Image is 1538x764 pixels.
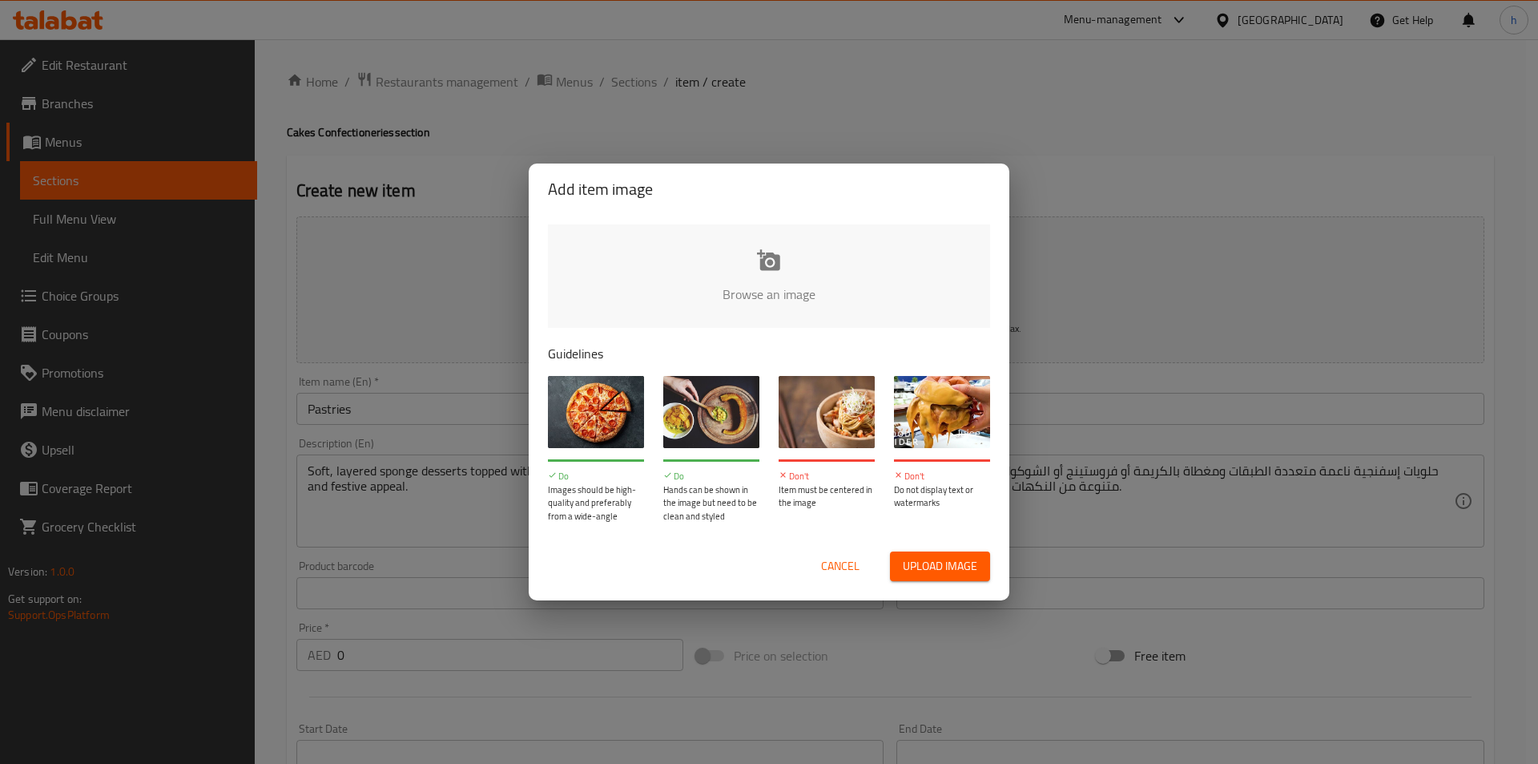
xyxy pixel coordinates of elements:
p: Images should be high-quality and preferably from a wide-angle [548,483,644,523]
span: Cancel [821,556,860,576]
button: Upload image [890,552,990,581]
p: Don't [779,470,875,483]
p: Don't [894,470,990,483]
p: Do not display text or watermarks [894,483,990,510]
img: guide-img-1@3x.jpg [548,376,644,448]
p: Hands can be shown in the image but need to be clean and styled [663,483,759,523]
h2: Add item image [548,176,990,202]
p: Do [548,470,644,483]
p: Item must be centered in the image [779,483,875,510]
img: guide-img-2@3x.jpg [663,376,759,448]
img: guide-img-3@3x.jpg [779,376,875,448]
p: Do [663,470,759,483]
button: Cancel [815,552,866,581]
p: Guidelines [548,344,990,363]
span: Upload image [903,556,977,576]
img: guide-img-4@3x.jpg [894,376,990,448]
